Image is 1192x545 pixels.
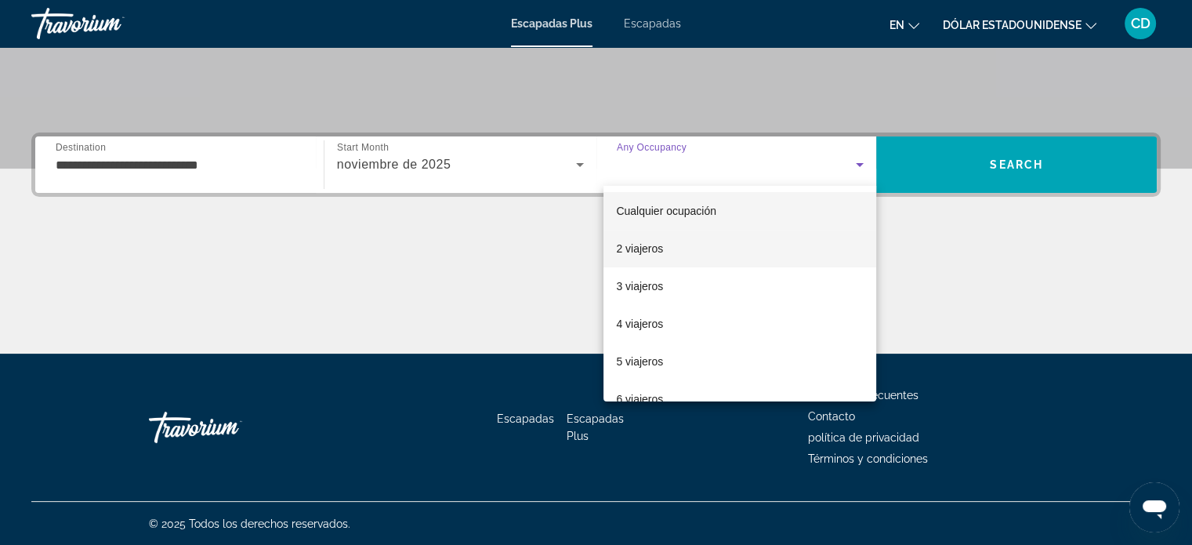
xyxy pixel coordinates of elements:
font: 4 viajeros [616,318,663,330]
font: 3 viajeros [616,280,663,292]
font: 6 viajeros [616,393,663,405]
iframe: Botón para iniciar la ventana de mensajería [1129,482,1179,532]
font: 5 viajeros [616,355,663,368]
font: 2 viajeros [616,242,663,255]
font: Cualquier ocupación [616,205,716,217]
